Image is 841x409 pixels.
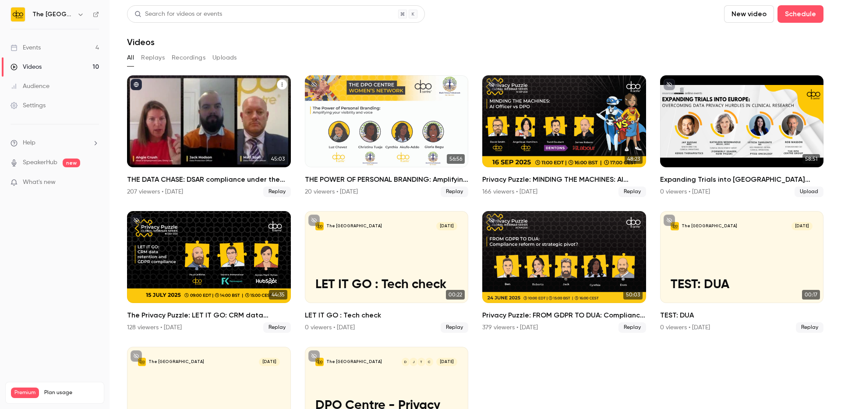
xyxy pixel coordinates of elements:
div: Search for videos or events [134,10,222,19]
div: Events [11,43,41,52]
div: D [401,357,410,366]
span: 00:17 [802,290,820,300]
div: 0 viewers • [DATE] [660,187,710,196]
a: 50:03Privacy Puzzle: FROM GDPR TO DUA: Compliance reform or strategic pivot?379 viewers • [DATE]R... [482,211,646,333]
div: Audience [11,82,49,91]
h2: Expanding Trials into [GEOGRAPHIC_DATA] Overcoming Data Privacy Hurdles in Clinical Research [660,174,824,185]
h2: LET IT GO : Tech check [305,310,469,321]
button: unpublished [486,215,497,226]
a: 44:35The Privacy Puzzle: LET IT GO: CRM data retention and GDPR compliance128 viewers • [DATE]Replay [127,211,291,333]
span: 45:03 [269,154,287,164]
span: Replay [263,322,291,333]
span: 50:03 [623,290,643,300]
a: 56:56THE POWER OF PERSONAL BRANDING: Amplifying your visibility invoice20 viewers • [DATE]Replay [305,75,469,197]
span: Replay [441,322,468,333]
div: 128 viewers • [DATE] [127,323,182,332]
button: Schedule [777,5,823,23]
button: New video [724,5,774,23]
li: LET IT GO : Tech check [305,211,469,333]
h2: TEST: DUA [660,310,824,321]
span: Plan usage [44,389,99,396]
button: Recordings [172,51,205,65]
span: What's new [23,178,56,187]
span: 48:23 [625,154,643,164]
button: unpublished [308,79,320,90]
li: TEST: DUA [660,211,824,333]
span: [DATE] [259,358,280,366]
li: The Privacy Puzzle: LET IT GO: CRM data retention and GDPR compliance [127,211,291,333]
a: 48:23Privacy Puzzle: MINDING THE MACHINES: AI Officer vs DPO166 viewers • [DATE]Replay [482,75,646,197]
li: Privacy Puzzle: MINDING THE MACHINES: AI Officer vs DPO [482,75,646,197]
button: published [131,79,142,90]
span: Help [23,138,35,148]
div: 207 viewers • [DATE] [127,187,183,196]
section: Videos [127,5,823,404]
button: unpublished [486,79,497,90]
span: new [63,159,80,167]
span: [DATE] [792,222,813,230]
p: TEST: DUA [671,278,813,293]
span: Replay [618,187,646,197]
div: 0 viewers • [DATE] [305,323,355,332]
a: 58:51Expanding Trials into [GEOGRAPHIC_DATA] Overcoming Data Privacy Hurdles in Clinical Research... [660,75,824,197]
div: J [409,357,418,366]
button: All [127,51,134,65]
a: 45:03THE DATA CHASE: DSAR compliance under the UK’s new data law207 viewers • [DATE]Replay [127,75,291,197]
p: The [GEOGRAPHIC_DATA] [148,359,204,365]
button: unpublished [664,215,675,226]
div: 0 viewers • [DATE] [660,323,710,332]
button: unpublished [131,215,142,226]
span: 56:56 [447,154,465,164]
button: unpublished [131,350,142,362]
img: LET IT GO : Tech check [315,222,323,230]
div: Videos [11,63,42,71]
div: C [425,357,434,366]
a: TEST: DUA The [GEOGRAPHIC_DATA][DATE]TEST: DUA00:17TEST: DUA0 viewers • [DATE]Replay [660,211,824,333]
h2: Privacy Puzzle: FROM GDPR TO DUA: Compliance reform or strategic pivot? [482,310,646,321]
span: Replay [263,187,291,197]
button: unpublished [664,79,675,90]
img: TEST: DUA [671,222,678,230]
a: LET IT GO : Tech check The [GEOGRAPHIC_DATA][DATE]LET IT GO : Tech check00:22LET IT GO : Tech che... [305,211,469,333]
span: Upload [795,187,823,197]
span: 58:51 [802,154,820,164]
button: Replays [141,51,165,65]
div: 379 viewers • [DATE] [482,323,538,332]
p: LET IT GO : Tech check [315,278,457,293]
button: unpublished [308,350,320,362]
span: Premium [11,388,39,398]
div: Settings [11,101,46,110]
li: Expanding Trials into Europe Overcoming Data Privacy Hurdles in Clinical Research [660,75,824,197]
p: The [GEOGRAPHIC_DATA] [326,359,382,365]
h2: THE DATA CHASE: DSAR compliance under the UK’s new data law [127,174,291,185]
h2: The Privacy Puzzle: LET IT GO: CRM data retention and GDPR compliance [127,310,291,321]
div: T [417,357,426,366]
h1: Videos [127,37,155,47]
div: 20 viewers • [DATE] [305,187,358,196]
li: THE DATA CHASE: DSAR compliance under the UK’s new data law [127,75,291,197]
button: unpublished [308,215,320,226]
li: THE POWER OF PERSONAL BRANDING: Amplifying your visibility invoice [305,75,469,197]
h6: The [GEOGRAPHIC_DATA] [32,10,74,19]
li: help-dropdown-opener [11,138,99,148]
span: Replay [441,187,468,197]
img: DPO Centre - Privacy Puzzle - TEST 1 [315,358,323,366]
button: Uploads [212,51,237,65]
a: SpeakerHub [23,158,57,167]
span: 44:35 [269,290,287,300]
div: 166 viewers • [DATE] [482,187,537,196]
span: [DATE] [436,222,457,230]
p: The [GEOGRAPHIC_DATA] [326,223,382,229]
span: Replay [618,322,646,333]
span: [DATE] [436,358,457,366]
span: 00:22 [446,290,465,300]
li: Privacy Puzzle: FROM GDPR TO DUA: Compliance reform or strategic pivot? [482,211,646,333]
p: The [GEOGRAPHIC_DATA] [682,223,737,229]
h2: THE POWER OF PERSONAL BRANDING: Amplifying your visibility invoice [305,174,469,185]
img: Test for swear words [138,358,146,366]
h2: Privacy Puzzle: MINDING THE MACHINES: AI Officer vs DPO [482,174,646,185]
span: Replay [796,322,823,333]
img: The DPO Centre [11,7,25,21]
